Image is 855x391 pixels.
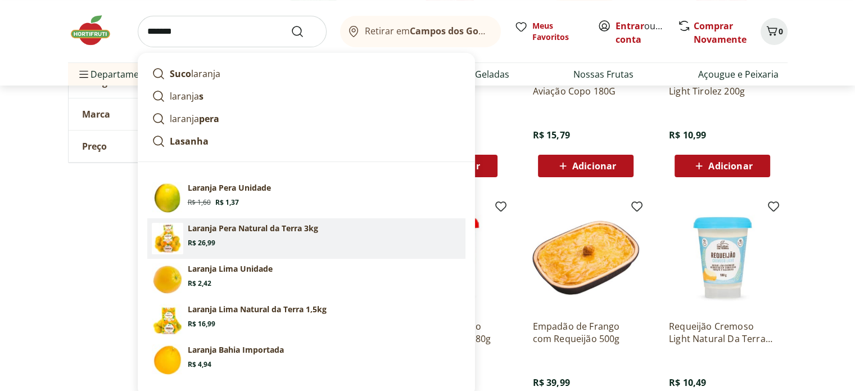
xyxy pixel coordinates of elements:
a: Laranja Lima UnidadeLaranja Lima UnidadeR$ 2,42 [147,259,465,299]
span: Retirar em [365,26,489,36]
span: 0 [779,26,783,37]
a: Lasanha [147,130,465,152]
input: search [138,16,327,47]
a: Meus Favoritos [514,20,584,43]
a: Empadão de Frango com Requeijão 500g [532,320,639,345]
span: R$ 1,60 [188,198,211,207]
button: Menu [77,61,91,88]
strong: Suco [170,68,191,80]
strong: Lasanha [170,135,209,147]
span: Departamentos [77,61,158,88]
img: Requeijão Cremoso Light Natural Da Terra 180g [669,204,776,311]
a: Laranja Lima Natural da Terra 1,5kgLaranja Lima Natural da Terra 1,5kgR$ 16,99 [147,299,465,340]
button: Retirar emCampos dos Goytacazes/[GEOGRAPHIC_DATA] [340,16,501,47]
strong: pera [199,113,219,125]
img: Hortifruti [68,14,124,47]
span: R$ 10,49 [669,376,706,389]
img: Laranja Lima Natural da Terra 1,5kg [152,304,183,335]
span: R$ 15,79 [532,129,569,141]
a: laranjas [147,85,465,107]
button: Adicionar [675,155,770,177]
p: Laranja Pera Natural da Terra 3kg [188,223,318,234]
a: Criar conta [616,20,677,46]
span: R$ 16,99 [188,320,215,329]
span: R$ 10,99 [669,129,706,141]
button: Carrinho [761,18,788,45]
a: Laranja Pera Natural da Terra 3kgLaranja Pera Natural da Terra 3kgR$ 26,99 [147,218,465,259]
span: ou [616,19,666,46]
button: Preço [69,131,237,162]
strong: s [199,90,203,102]
a: Requeijão Cremoso Light Natural Da Terra 180g [669,320,776,345]
img: Laranja Pera Unidade [152,182,183,214]
a: Laranja Bahia ImportadaLaranja Bahia ImportadaR$ 4,94 [147,340,465,380]
p: laranja [170,67,220,80]
a: Entrar [616,20,644,32]
a: laranjapera [147,107,465,130]
button: Adicionar [538,155,634,177]
span: R$ 2,42 [188,279,211,288]
p: Laranja Lima Unidade [188,263,273,275]
img: Laranja Bahia Importada [152,344,183,376]
a: Açougue e Peixaria [698,68,778,81]
button: Submit Search [291,25,318,38]
p: Laranja Lima Natural da Terra 1,5kg [188,304,327,315]
p: Laranja Pera Unidade [188,182,271,194]
span: Marca [82,109,110,120]
a: Laranja Pera UnidadeLaranja Pera UnidadeR$ 1,60R$ 1,37 [147,178,465,218]
span: R$ 39,99 [532,376,569,389]
span: Preço [82,141,107,152]
span: R$ 4,94 [188,360,211,369]
p: laranja [170,112,219,125]
img: Laranja Lima Unidade [152,263,183,295]
span: R$ 1,37 [215,198,239,207]
button: Marca [69,98,237,130]
a: Nossas Frutas [573,68,634,81]
a: Comprar Novamente [694,20,747,46]
img: Empadão de Frango com Requeijão 500g [532,204,639,311]
img: Laranja Pera Natural da Terra 3kg [152,223,183,254]
b: Campos dos Goytacazes/[GEOGRAPHIC_DATA] [410,25,614,37]
span: Adicionar [708,161,752,170]
span: Meus Favoritos [532,20,584,43]
span: R$ 26,99 [188,239,215,248]
p: Laranja Bahia Importada [188,344,284,356]
p: laranja [170,89,203,103]
span: Adicionar [572,161,616,170]
a: Sucolaranja [147,62,465,85]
